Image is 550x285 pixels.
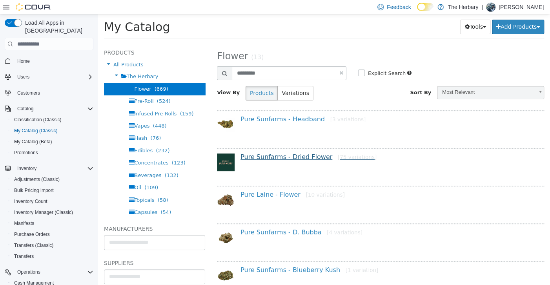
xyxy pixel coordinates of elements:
button: Catalog [14,104,36,113]
span: (159) [82,97,96,102]
a: My Catalog (Beta) [11,137,55,146]
span: Customers [17,90,40,96]
span: Transfers (Classic) [11,241,93,250]
a: Pure Laine - Flower[10 variations] [142,177,247,184]
span: Sort By [312,75,333,81]
span: All Products [15,47,45,53]
span: Inventory [14,164,93,173]
span: My Catalog (Classic) [11,126,93,135]
span: Inventory Manager (Classic) [14,209,73,216]
button: Transfers (Classic) [8,240,97,251]
button: Bulk Pricing Import [8,185,97,196]
button: Operations [2,267,97,278]
span: My Catalog (Beta) [11,137,93,146]
span: (232) [58,133,71,139]
a: Home [14,57,33,66]
a: Pure Sunfarms - D. Bubba[4 variations] [142,214,264,222]
span: Edibles [36,133,55,139]
span: My Catalog [6,6,72,20]
a: Transfers (Classic) [11,241,56,250]
span: Customers [14,88,93,98]
span: (54) [62,195,73,201]
span: Catalog [17,106,33,112]
small: [3 variations] [232,102,268,108]
span: (132) [67,158,80,164]
h5: Manufacturers [6,210,107,219]
small: [4 variations] [229,215,264,221]
img: Cova [16,3,51,11]
span: Classification (Classic) [14,117,62,123]
button: Add Products [394,5,446,20]
span: Inventory [17,165,36,172]
span: Bulk Pricing Import [11,186,93,195]
button: Inventory Count [8,196,97,207]
span: Topicals [36,183,56,189]
a: Manifests [11,219,37,228]
span: Concentrates [36,146,70,152]
span: Purchase Orders [14,231,50,238]
span: Inventory Count [14,198,47,205]
span: Manifests [14,220,34,227]
img: 150 [119,252,137,270]
span: My Catalog (Classic) [14,128,58,134]
span: Bulk Pricing Import [14,187,54,194]
a: Customers [14,88,43,98]
span: Promotions [14,150,38,156]
small: (13) [153,40,166,47]
a: Most Relevant [339,72,446,85]
span: Classification (Classic) [11,115,93,124]
p: The Herbary [448,2,478,12]
span: Transfers [11,252,93,261]
span: (109) [46,170,60,176]
span: Transfers (Classic) [14,242,53,248]
span: Transfers [14,253,34,259]
img: 150 [119,215,137,232]
p: | [481,2,483,12]
label: Explicit Search [268,55,308,63]
span: Flower [119,37,150,47]
a: My Catalog (Classic) [11,126,61,135]
img: 150 [119,102,137,119]
span: Promotions [11,148,93,157]
button: Manifests [8,218,97,229]
span: Infused Pre-Rolls [36,97,78,102]
p: [PERSON_NAME] [499,2,544,12]
span: Operations [17,269,40,275]
span: Home [14,56,93,66]
span: Adjustments (Classic) [11,175,93,184]
span: Purchase Orders [11,230,93,239]
img: 150 [119,139,137,157]
span: (448) [55,109,69,115]
button: Products [148,72,180,86]
span: (76) [52,121,63,127]
button: Users [2,71,97,82]
button: Inventory [2,163,97,174]
button: Adjustments (Classic) [8,174,97,185]
span: Vapes [36,109,51,115]
span: Capsules [36,195,59,201]
a: Classification (Classic) [11,115,65,124]
span: Operations [14,267,93,277]
input: Dark Mode [417,3,433,11]
span: Home [17,58,30,64]
span: Beverages [36,158,63,164]
span: Catalog [14,104,93,113]
a: Pure Sunfarms - Dried Flower[75 variations] [142,139,279,146]
span: Pre-Roll [36,84,55,90]
button: Variations [179,72,215,86]
button: Inventory [14,164,40,173]
button: My Catalog (Beta) [8,136,97,147]
span: Inventory Count [11,197,93,206]
a: Purchase Orders [11,230,53,239]
button: Purchase Orders [8,229,97,240]
button: Home [2,55,97,66]
button: My Catalog (Classic) [8,125,97,136]
a: Bulk Pricing Import [11,186,57,195]
h5: Suppliers [6,244,107,254]
button: Inventory Manager (Classic) [8,207,97,218]
span: Hash [36,121,49,127]
span: Manifests [11,219,93,228]
span: Feedback [387,3,411,11]
button: Tools [362,5,392,20]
